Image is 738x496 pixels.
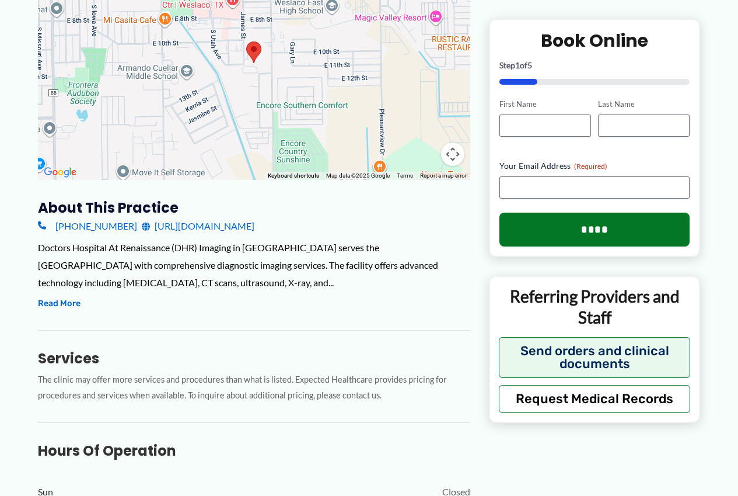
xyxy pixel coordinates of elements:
[574,162,607,171] span: (Required)
[41,165,79,180] img: Google
[38,442,470,460] h3: Hours of Operation
[268,172,319,180] button: Keyboard shortcuts
[515,60,520,70] span: 1
[142,217,254,235] a: [URL][DOMAIN_NAME]
[38,297,81,311] button: Read More
[397,172,413,179] a: Terms (opens in new tab)
[499,384,691,412] button: Request Medical Records
[499,337,691,377] button: Send orders and clinical documents
[499,99,591,110] label: First Name
[38,217,137,235] a: [PHONE_NUMBER]
[41,165,79,180] a: Open this area in Google Maps (opens a new window)
[38,199,470,217] h3: About this practice
[326,172,390,179] span: Map data ©2025 Google
[499,286,691,328] p: Referring Providers and Staff
[499,61,690,70] p: Step of
[499,160,690,172] label: Your Email Address
[38,349,470,367] h3: Services
[598,99,690,110] label: Last Name
[527,60,532,70] span: 5
[441,143,464,166] button: Map camera controls
[499,29,690,52] h2: Book Online
[38,372,470,404] p: The clinic may offer more services and procedures than what is listed. Expected Healthcare provid...
[38,239,470,291] div: Doctors Hospital At Renaissance (DHR) Imaging in [GEOGRAPHIC_DATA] serves the [GEOGRAPHIC_DATA] w...
[420,172,467,179] a: Report a map error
